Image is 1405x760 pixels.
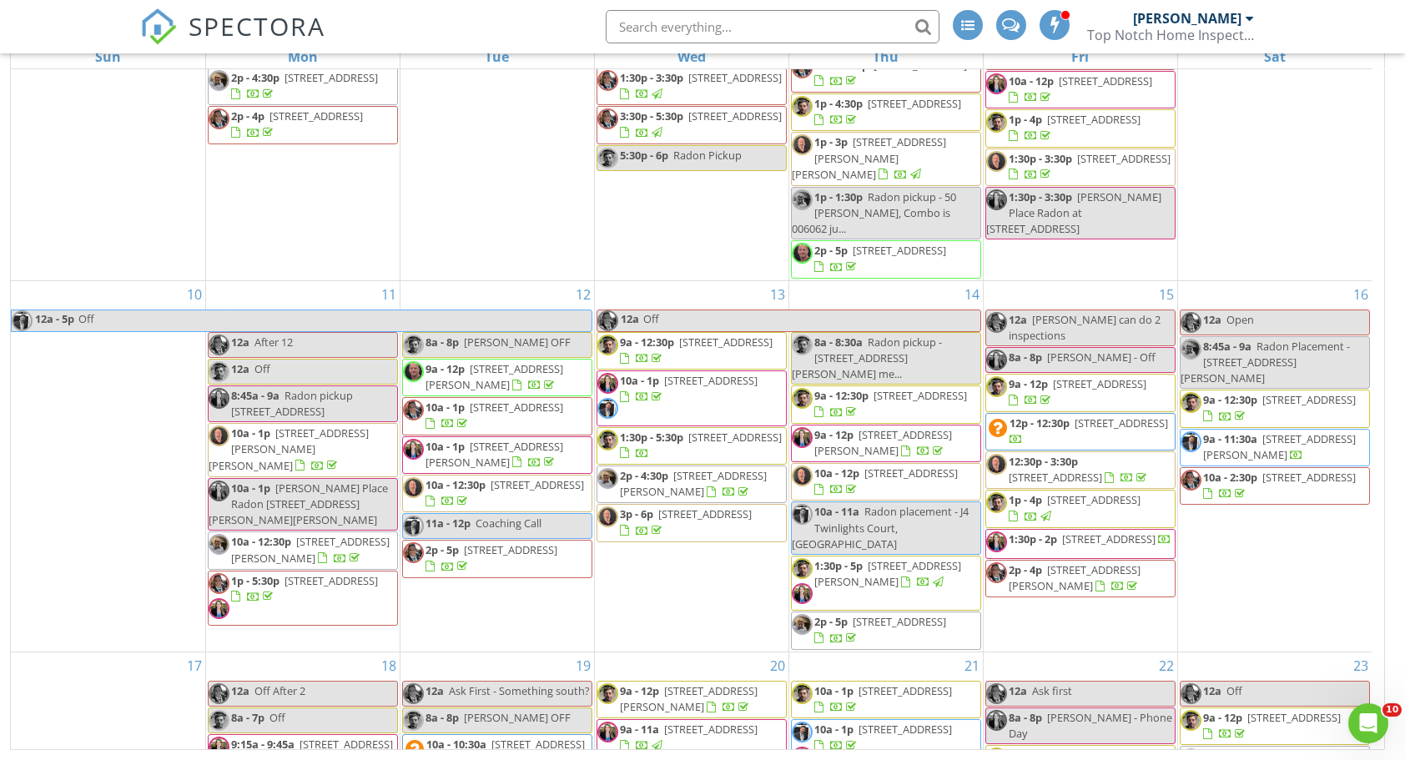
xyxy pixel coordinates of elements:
[688,108,782,123] span: [STREET_ADDRESS]
[426,361,563,392] span: [STREET_ADDRESS][PERSON_NAME]
[1203,392,1356,423] a: 9a - 12:30p [STREET_ADDRESS]
[184,652,205,679] a: Go to August 17, 2025
[620,683,758,714] span: [STREET_ADDRESS][PERSON_NAME]
[1262,392,1356,407] span: [STREET_ADDRESS]
[426,361,563,392] a: 9a - 12p [STREET_ADDRESS][PERSON_NAME]
[1203,470,1356,501] a: 10a - 2:30p [STREET_ADDRESS]
[986,312,1007,333] img: screen_shot_20230525_at_5.56.01_pm.png
[1203,470,1257,485] span: 10a - 2:30p
[231,481,270,496] span: 10a - 1p
[597,68,787,105] a: 1:30p - 3:30p [STREET_ADDRESS]
[814,134,848,149] span: 1p - 3p
[403,542,424,563] img: screen_shot_20230525_at_5.56.01_pm.png
[403,335,424,355] img: ff73928170184bb7beeb2543a7642b44.jpeg
[620,70,782,101] a: 1:30p - 3:30p [STREET_ADDRESS]
[814,558,961,589] span: [STREET_ADDRESS][PERSON_NAME]
[594,280,788,652] td: Go to August 13, 2025
[791,55,981,93] a: 11a - 1:30p [STREET_ADDRESS]
[767,652,788,679] a: Go to August 20, 2025
[1009,683,1027,698] span: 12a
[402,436,592,474] a: 10a - 1p [STREET_ADDRESS][PERSON_NAME]
[767,281,788,308] a: Go to August 13, 2025
[1053,376,1146,391] span: [STREET_ADDRESS]
[209,481,388,527] span: [PERSON_NAME] Place Radon [STREET_ADDRESS][PERSON_NAME][PERSON_NAME]
[1010,415,1070,430] span: 12p - 12:30p
[1181,339,1201,360] img: 20240227_170353.jpg
[231,534,390,565] span: [STREET_ADDRESS][PERSON_NAME]
[679,335,773,350] span: [STREET_ADDRESS]
[231,573,378,604] a: 1p - 5:30p [STREET_ADDRESS]
[597,370,787,425] a: 10a - 1p [STREET_ADDRESS]
[1075,415,1168,430] span: [STREET_ADDRESS]
[231,534,291,549] span: 10a - 12:30p
[1350,652,1372,679] a: Go to August 23, 2025
[1009,350,1042,365] span: 8a - 8p
[208,423,398,477] a: 10a - 1p [STREET_ADDRESS][PERSON_NAME][PERSON_NAME]
[426,361,465,376] span: 9a - 12p
[985,560,1176,597] a: 2p - 4p [STREET_ADDRESS][PERSON_NAME]
[869,45,902,68] a: Thursday
[426,477,584,508] a: 10a - 12:30p [STREET_ADDRESS]
[664,373,758,388] span: [STREET_ADDRESS]
[620,335,674,350] span: 9a - 12:30p
[792,504,969,551] span: Radon placement - J4 Twinlights Court, [GEOGRAPHIC_DATA]
[792,427,813,448] img: 08.jpg
[1009,562,1042,577] span: 2p - 4p
[597,683,618,704] img: ff73928170184bb7beeb2543a7642b44.jpeg
[620,468,668,483] span: 2p - 4:30p
[1009,492,1042,507] span: 1p - 4p
[1032,683,1072,698] span: Ask first
[426,439,563,470] span: [STREET_ADDRESS][PERSON_NAME]
[791,93,981,131] a: 1p - 4:30p [STREET_ADDRESS]
[1262,470,1356,485] span: [STREET_ADDRESS]
[597,430,618,450] img: ff73928170184bb7beeb2543a7642b44.jpeg
[792,388,813,409] img: ff73928170184bb7beeb2543a7642b44.jpeg
[209,388,229,409] img: 08.jpg
[1009,73,1152,104] a: 10a - 12p [STREET_ADDRESS]
[209,683,229,704] img: screen_shot_20230525_at_5.56.01_pm.png
[597,506,618,527] img: image0_4.jpeg
[378,281,400,308] a: Go to August 11, 2025
[254,683,305,698] span: Off After 2
[814,683,854,698] span: 10a - 1p
[426,683,444,698] span: 12a
[1382,703,1402,717] span: 10
[1203,339,1251,354] span: 8:45a - 9a
[209,598,229,619] img: 08.jpg
[1009,562,1141,593] span: [STREET_ADDRESS][PERSON_NAME]
[1068,45,1092,68] a: Friday
[874,58,967,73] span: [STREET_ADDRESS]
[620,468,767,499] a: 2p - 4:30p [STREET_ADDRESS][PERSON_NAME]
[986,531,1007,552] img: 08.jpg
[269,108,363,123] span: [STREET_ADDRESS]
[11,280,205,652] td: Go to August 10, 2025
[620,430,782,461] a: 1:30p - 5:30p [STREET_ADDRESS]
[986,189,1007,210] img: 08.jpg
[1226,312,1254,327] span: Open
[470,400,563,415] span: [STREET_ADDRESS]
[572,652,594,679] a: Go to August 19, 2025
[814,427,854,442] span: 9a - 12p
[597,398,618,419] img: profile_pic.jpg
[1203,392,1257,407] span: 9a - 12:30p
[620,373,758,404] a: 10a - 1p [STREET_ADDRESS]
[814,614,946,645] a: 2p - 5p [STREET_ADDRESS]
[814,614,848,629] span: 2p - 5p
[791,681,981,718] a: 10a - 1p [STREET_ADDRESS]
[620,70,683,85] span: 1:30p - 3:30p
[597,108,618,129] img: screen_shot_20230525_at_5.56.01_pm.png
[184,281,205,308] a: Go to August 10, 2025
[791,240,981,278] a: 2p - 5p [STREET_ADDRESS]
[402,540,592,577] a: 2p - 5p [STREET_ADDRESS]
[814,96,961,127] a: 1p - 4:30p [STREET_ADDRESS]
[792,134,946,181] span: [STREET_ADDRESS][PERSON_NAME][PERSON_NAME]
[208,106,398,143] a: 2p - 4p [STREET_ADDRESS]
[986,454,1007,475] img: image0_4.jpeg
[231,108,363,139] a: 2p - 4p [STREET_ADDRESS]
[1047,112,1141,127] span: [STREET_ADDRESS]
[403,516,424,536] img: profile_pic.jpg
[209,108,229,129] img: screen_shot_20230525_at_5.56.01_pm.png
[426,335,459,350] span: 8a - 8p
[853,243,946,258] span: [STREET_ADDRESS]
[961,281,983,308] a: Go to August 14, 2025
